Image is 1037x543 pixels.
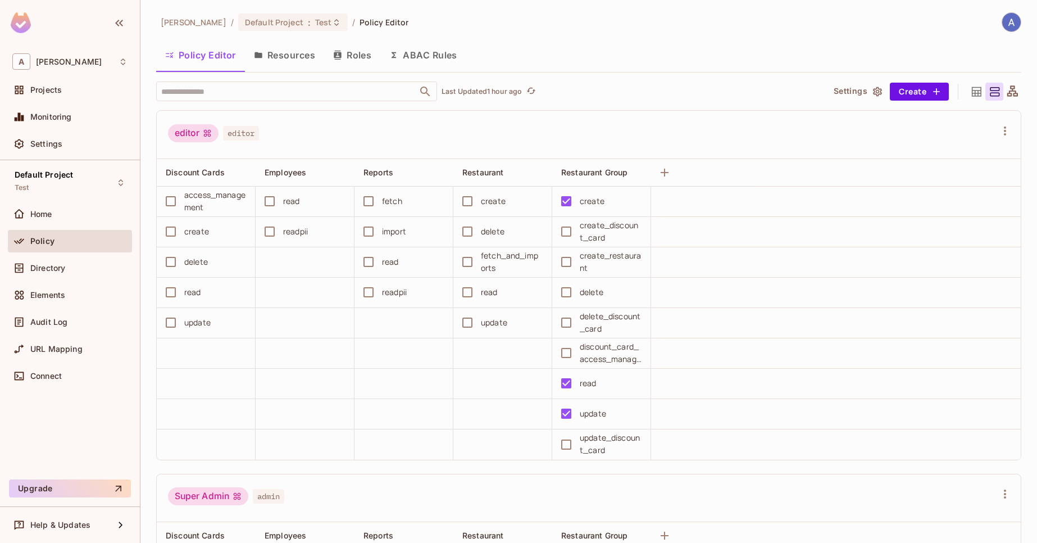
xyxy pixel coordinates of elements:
div: update [481,316,507,329]
div: update_discount_card [580,432,642,456]
img: SReyMgAAAABJRU5ErkJggg== [11,12,31,33]
span: Audit Log [30,318,67,327]
button: Create [890,83,949,101]
div: create [481,195,506,207]
span: Monitoring [30,112,72,121]
span: Restaurant Group [561,168,627,177]
div: read [580,377,597,390]
span: Directory [30,264,65,273]
span: Employees [265,531,306,540]
div: update [184,316,211,329]
p: Last Updated 1 hour ago [442,87,522,96]
div: create [184,225,209,238]
span: the active workspace [161,17,226,28]
li: / [231,17,234,28]
div: readpii [382,286,407,298]
span: A [12,53,30,70]
div: delete_discount_card [580,310,642,335]
div: fetch_and_imports [481,250,543,274]
span: Discount Cards [166,531,225,540]
div: import [382,225,406,238]
span: refresh [526,86,536,97]
div: access_management [184,189,246,214]
span: Default Project [15,170,73,179]
button: Resources [245,41,324,69]
span: Employees [265,168,306,177]
div: read [184,286,201,298]
span: Test [315,17,332,28]
div: delete [580,286,603,298]
div: delete [481,225,504,238]
button: Roles [324,41,380,69]
span: Test [15,183,29,192]
div: editor [168,124,219,142]
span: Settings [30,139,62,148]
div: update [580,408,606,420]
div: read [382,256,399,268]
button: ABAC Rules [380,41,466,69]
span: Policy [30,237,54,246]
div: delete [184,256,208,268]
div: create [580,195,604,207]
span: Discount Cards [166,168,225,177]
div: read [283,195,300,207]
button: Open [417,84,433,99]
div: Super Admin [168,487,248,505]
div: create_restaurant [580,250,642,274]
span: admin [253,489,284,504]
span: Default Project [245,17,303,28]
span: Click to refresh data [522,85,538,98]
span: Home [30,210,52,219]
span: Reports [363,531,393,540]
div: fetch [382,195,402,207]
div: discount_card_access_management [580,341,642,365]
button: Settings [829,83,885,101]
span: Workspace: Akash Kinage [36,57,102,66]
span: Reports [363,168,393,177]
span: Connect [30,372,62,381]
span: Elements [30,291,65,300]
button: refresh [524,85,538,98]
span: Help & Updates [30,521,90,530]
span: : [307,18,311,27]
div: create_discount_card [580,219,642,244]
img: Akash Kinage [1002,13,1021,31]
span: Projects [30,85,62,94]
button: Policy Editor [156,41,245,69]
div: read [481,286,498,298]
li: / [352,17,355,28]
span: editor [223,126,259,141]
span: Restaurant [462,531,504,540]
span: Restaurant [462,168,504,177]
span: URL Mapping [30,345,83,354]
button: Upgrade [9,479,131,497]
span: Restaurant Group [561,531,627,540]
div: readpii [283,225,308,238]
span: Policy Editor [360,17,409,28]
